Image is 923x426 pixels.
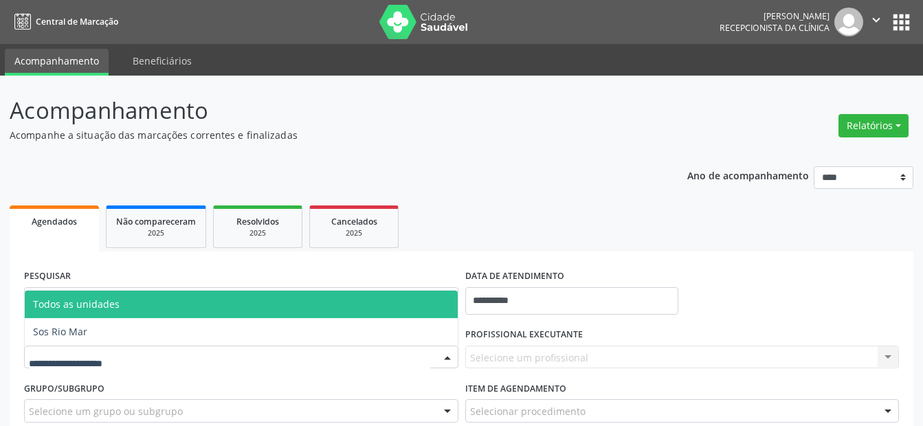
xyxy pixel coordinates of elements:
span: Cancelados [331,216,377,227]
i:  [869,12,884,27]
div: [PERSON_NAME] [720,10,830,22]
label: Grupo/Subgrupo [24,378,104,399]
label: PESQUISAR [24,266,71,287]
button:  [863,8,889,36]
span: Central de Marcação [36,16,118,27]
p: Acompanhe a situação das marcações correntes e finalizadas [10,128,643,142]
p: Acompanhamento [10,93,643,128]
button: Relatórios [838,114,909,137]
label: DATA DE ATENDIMENTO [465,266,564,287]
span: Sos Rio Mar [33,325,87,338]
span: Selecionar procedimento [470,404,586,418]
div: 2025 [116,228,196,238]
span: Resolvidos [236,216,279,227]
button: apps [889,10,913,34]
span: Agendados [32,216,77,227]
a: Beneficiários [123,49,201,73]
div: 2025 [223,228,292,238]
label: PROFISSIONAL EXECUTANTE [465,324,583,346]
img: img [834,8,863,36]
span: Todos as unidades [33,298,120,311]
span: Recepcionista da clínica [720,22,830,34]
label: Item de agendamento [465,378,566,399]
span: Selecione um grupo ou subgrupo [29,404,183,418]
p: Ano de acompanhamento [687,166,809,183]
span: Não compareceram [116,216,196,227]
div: 2025 [320,228,388,238]
a: Central de Marcação [10,10,118,33]
a: Acompanhamento [5,49,109,76]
